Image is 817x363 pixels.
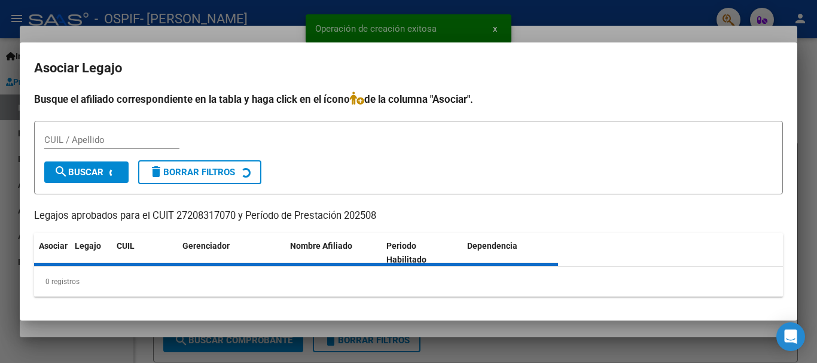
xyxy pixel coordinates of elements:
mat-icon: search [54,164,68,179]
span: Dependencia [467,241,517,251]
h2: Asociar Legajo [34,57,783,80]
datatable-header-cell: Gerenciador [178,233,285,273]
datatable-header-cell: Nombre Afiliado [285,233,382,273]
span: Borrar Filtros [149,167,235,178]
div: 0 registros [34,267,783,297]
span: CUIL [117,241,135,251]
mat-icon: delete [149,164,163,179]
span: Nombre Afiliado [290,241,352,251]
span: Gerenciador [182,241,230,251]
button: Borrar Filtros [138,160,261,184]
datatable-header-cell: Asociar [34,233,70,273]
h4: Busque el afiliado correspondiente en la tabla y haga click en el ícono de la columna "Asociar". [34,91,783,107]
datatable-header-cell: Dependencia [462,233,559,273]
span: Buscar [54,167,103,178]
datatable-header-cell: Legajo [70,233,112,273]
span: Asociar [39,241,68,251]
span: Periodo Habilitado [386,241,426,264]
button: Buscar [44,161,129,183]
div: Open Intercom Messenger [776,322,805,351]
p: Legajos aprobados para el CUIT 27208317070 y Período de Prestación 202508 [34,209,783,224]
datatable-header-cell: Periodo Habilitado [382,233,462,273]
datatable-header-cell: CUIL [112,233,178,273]
span: Legajo [75,241,101,251]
